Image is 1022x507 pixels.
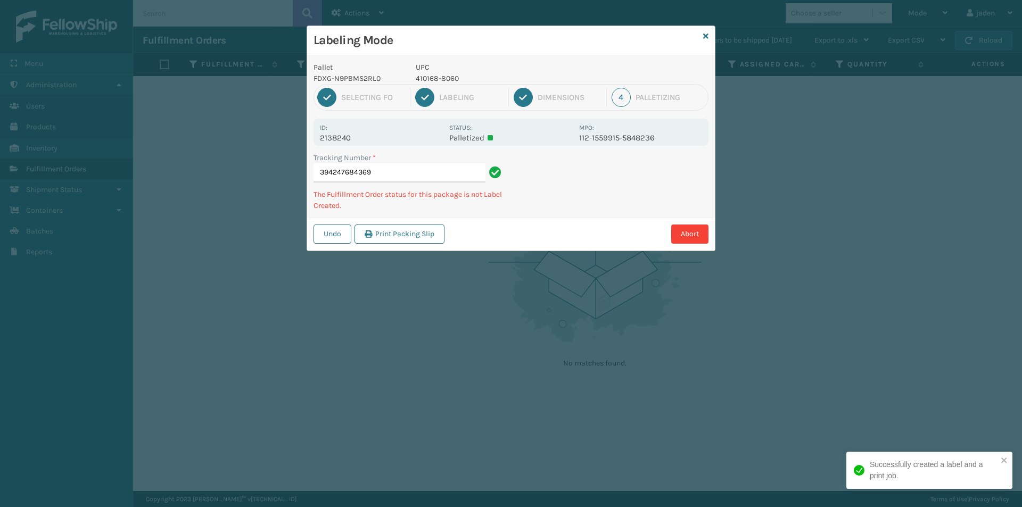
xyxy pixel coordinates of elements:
label: Status: [449,124,472,131]
div: Selecting FO [341,93,405,102]
label: Tracking Number [314,152,376,163]
label: MPO: [579,124,594,131]
label: Id: [320,124,327,131]
p: The Fulfillment Order status for this package is not Label Created. [314,189,505,211]
div: Labeling [439,93,503,102]
button: Print Packing Slip [355,225,444,244]
div: Successfully created a label and a print job. [870,459,998,481]
div: Dimensions [538,93,601,102]
p: Pallet [314,62,403,73]
button: Undo [314,225,351,244]
p: Palletized [449,133,572,143]
div: 3 [514,88,533,107]
p: 2138240 [320,133,443,143]
div: Palletizing [636,93,705,102]
button: Abort [671,225,708,244]
div: 4 [612,88,631,107]
div: 1 [317,88,336,107]
p: 112-1559915-5848236 [579,133,702,143]
div: 2 [415,88,434,107]
button: close [1001,456,1008,466]
h3: Labeling Mode [314,32,699,48]
p: FDXG-N9PBMS2RL0 [314,73,403,84]
p: 410168-8060 [416,73,573,84]
p: UPC [416,62,573,73]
